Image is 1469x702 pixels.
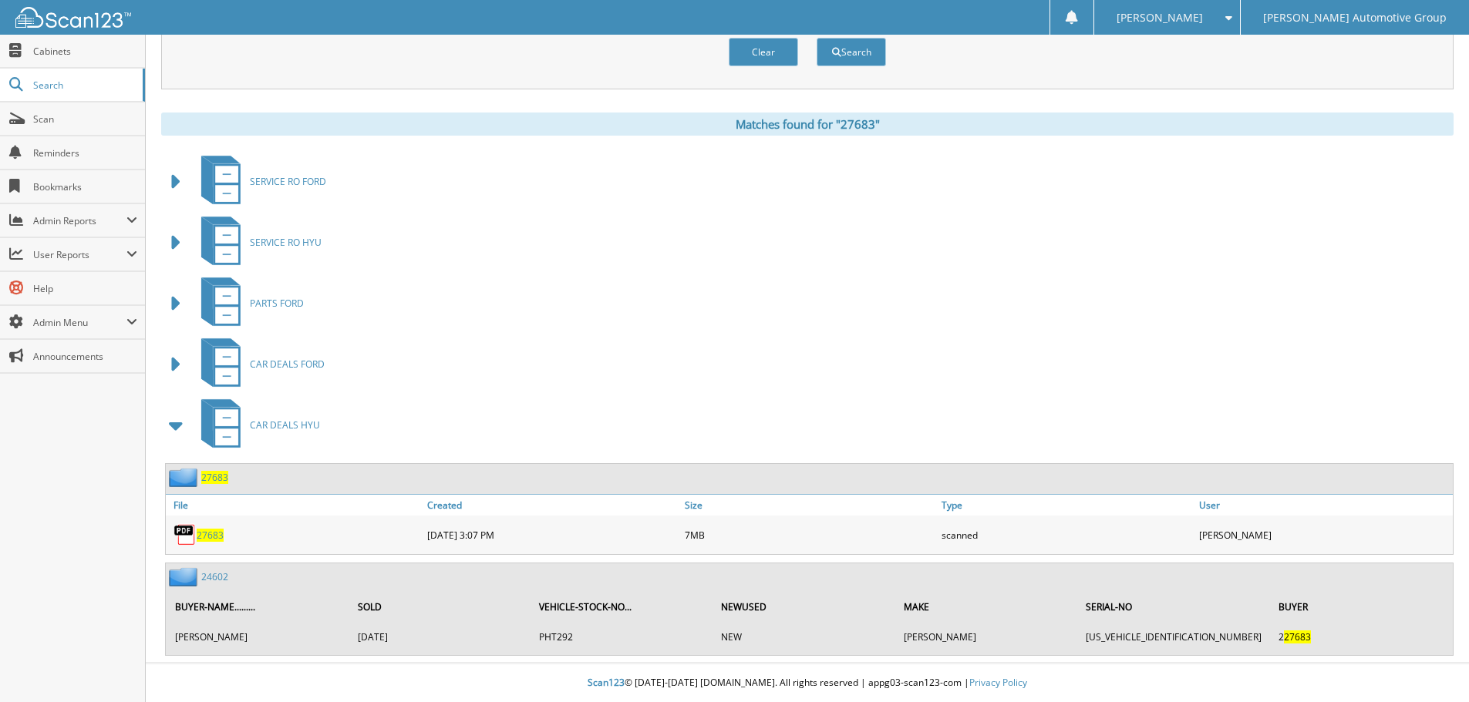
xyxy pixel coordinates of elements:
[33,146,137,160] span: Reminders
[713,591,894,623] th: NEWUSED
[681,495,938,516] a: Size
[250,297,304,310] span: PARTS FORD
[423,495,681,516] a: Created
[192,151,326,212] a: SERVICE RO FORD
[33,248,126,261] span: User Reports
[192,212,322,273] a: SERVICE RO HYU
[423,519,681,550] div: [DATE] 3:07 PM
[201,471,228,484] a: 27683
[33,282,137,295] span: Help
[192,273,304,334] a: PARTS FORD
[169,468,201,487] img: folder2.png
[250,358,325,371] span: CAR DEALS FORD
[588,676,625,689] span: Scan123
[166,495,423,516] a: File
[33,180,137,193] span: Bookmarks
[33,214,126,227] span: Admin Reports
[33,113,137,126] span: Scan
[250,175,326,188] span: SERVICE RO FORD
[201,570,228,583] a: 24602
[1271,591,1451,623] th: BUYER
[33,45,137,58] span: Cabinets
[33,350,137,363] span: Announcements
[167,624,349,650] td: [PERSON_NAME]
[167,591,349,623] th: BUYER-NAME.........
[250,418,320,432] span: CAR DEALS HYU
[1195,519,1453,550] div: [PERSON_NAME]
[146,664,1469,702] div: © [DATE]-[DATE] [DOMAIN_NAME]. All rights reserved | appg03-scan123-com |
[729,38,798,66] button: Clear
[161,113,1454,136] div: Matches found for "27683"
[33,316,126,329] span: Admin Menu
[713,624,894,650] td: NEW
[1078,624,1269,650] td: [US_VEHICLE_IDENTIFICATION_NUMBER]
[531,591,712,623] th: VEHICLE-STOCK-NO...
[350,591,531,623] th: SOLD
[197,529,224,542] a: 27683
[174,523,197,546] img: PDF.png
[938,495,1195,516] a: Type
[1284,630,1311,643] span: 27683
[15,7,131,28] img: scan123-logo-white.svg
[192,395,320,455] a: CAR DEALS HYU
[192,334,325,395] a: CAR DEALS FORD
[1263,13,1447,22] span: [PERSON_NAME] Automotive Group
[350,624,531,650] td: [DATE]
[1195,495,1453,516] a: User
[1117,13,1203,22] span: [PERSON_NAME]
[681,519,938,550] div: 7MB
[531,624,712,650] td: PHT292
[169,567,201,586] img: folder2.png
[896,624,1077,650] td: [PERSON_NAME]
[250,236,322,249] span: SERVICE RO HYU
[33,79,135,92] span: Search
[1078,591,1269,623] th: SERIAL-NO
[817,38,886,66] button: Search
[938,519,1195,550] div: scanned
[969,676,1027,689] a: Privacy Policy
[896,591,1077,623] th: MAKE
[1271,624,1451,650] td: 2
[1392,628,1469,702] iframe: Chat Widget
